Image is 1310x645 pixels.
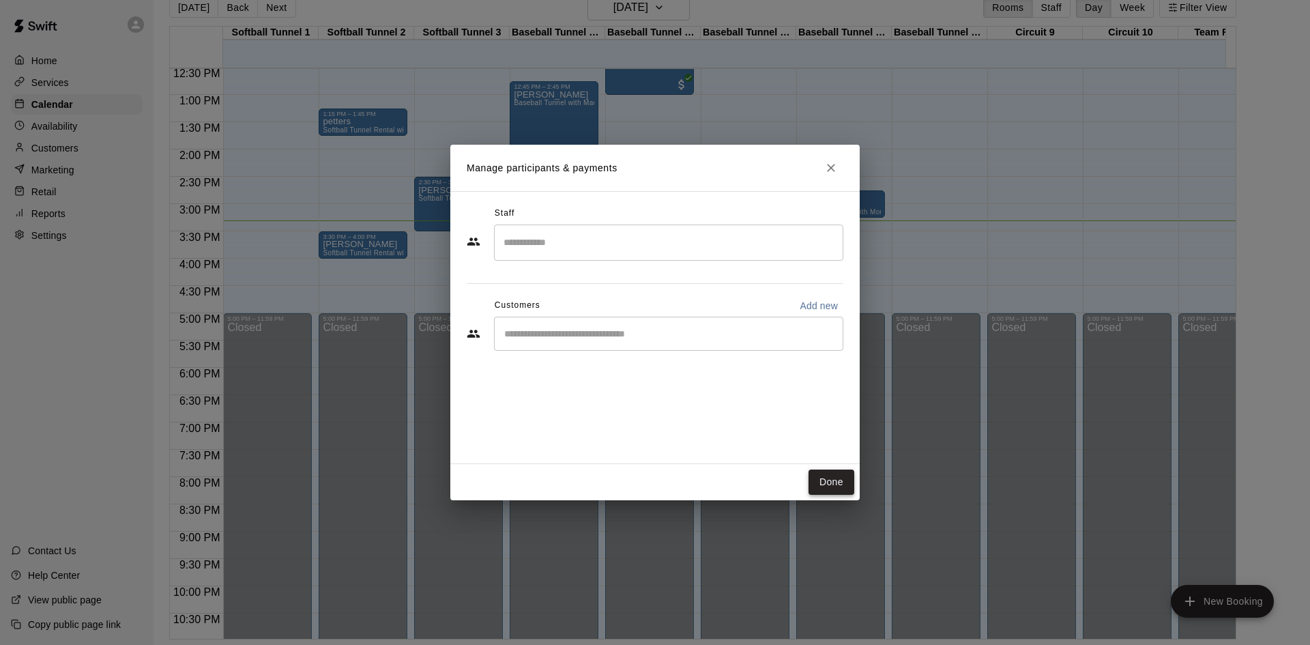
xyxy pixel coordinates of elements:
[494,317,843,351] div: Start typing to search customers...
[495,203,514,225] span: Staff
[467,235,480,248] svg: Staff
[794,295,843,317] button: Add new
[467,327,480,341] svg: Customers
[494,225,843,261] div: Search staff
[495,295,540,317] span: Customers
[800,299,838,313] p: Add new
[819,156,843,180] button: Close
[809,470,854,495] button: Done
[467,161,617,175] p: Manage participants & payments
